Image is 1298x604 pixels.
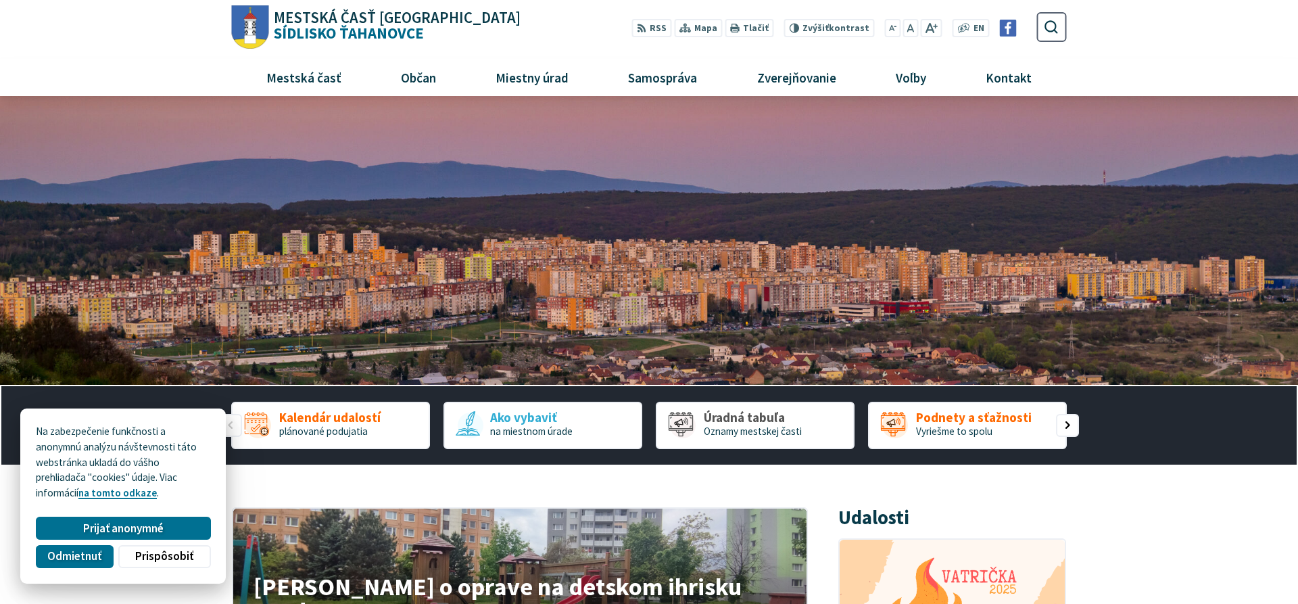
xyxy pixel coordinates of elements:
[694,22,717,36] span: Mapa
[743,23,769,34] span: Tlačiť
[78,486,157,499] a: na tomto odkaze
[231,5,520,49] a: Logo Sídlisko Ťahanovce, prejsť na domovskú stránku.
[916,411,1032,425] span: Podnety a sťažnosti
[969,22,988,36] a: EN
[973,22,984,36] span: EN
[704,425,802,438] span: Oznamy mestskej časti
[921,19,942,37] button: Zväčšiť veľkosť písma
[704,411,802,425] span: Úradná tabuľa
[604,59,722,95] a: Samospráva
[752,59,841,95] span: Zverejňovanie
[471,59,594,95] a: Miestny úrad
[47,549,101,563] span: Odmietnuť
[36,517,210,540] button: Prijať anonymné
[36,424,210,501] p: Na zabezpečenie funkčnosti a anonymnú analýzu návštevnosti táto webstránka ukladá do vášho prehli...
[491,59,574,95] span: Miestny úrad
[631,19,671,37] a: RSS
[490,425,573,438] span: na miestnom úrade
[868,402,1067,449] div: 4 / 5
[725,19,773,37] button: Tlačiť
[868,402,1067,449] a: Podnety a sťažnosti Vyriešme to spolu
[118,545,210,568] button: Prispôsobiť
[802,22,829,34] span: Zvýšiť
[1000,20,1017,37] img: Prejsť na Facebook stránku
[916,425,992,438] span: Vyriešme to spolu
[871,59,951,95] a: Voľby
[231,5,268,49] img: Prejsť na domovskú stránku
[903,19,918,37] button: Nastaviť pôvodnú veľkosť písma
[443,402,642,449] a: Ako vybaviť na miestnom úrade
[980,59,1036,95] span: Kontakt
[396,59,441,95] span: Občan
[377,59,461,95] a: Občan
[490,411,573,425] span: Ako vybaviť
[674,19,722,37] a: Mapa
[443,402,642,449] div: 2 / 5
[802,23,869,34] span: kontrast
[36,545,113,568] button: Odmietnuť
[623,59,702,95] span: Samospráva
[279,411,381,425] span: Kalendár udalostí
[231,402,430,449] div: 1 / 5
[656,402,855,449] a: Úradná tabuľa Oznamy mestskej časti
[242,59,366,95] a: Mestská časť
[279,425,368,438] span: plánované podujatia
[1056,414,1079,437] div: Nasledujúci slajd
[262,59,347,95] span: Mestská časť
[231,402,430,449] a: Kalendár udalostí plánované podujatia
[838,507,909,528] h3: Udalosti
[784,19,874,37] button: Zvýšiťkontrast
[83,521,164,536] span: Prijať anonymné
[274,10,521,26] span: Mestská časť [GEOGRAPHIC_DATA]
[890,59,931,95] span: Voľby
[656,402,855,449] div: 3 / 5
[218,414,241,437] div: Predošlý slajd
[268,10,521,41] h1: Sídlisko Ťahanovce
[884,19,900,37] button: Zmenšiť veľkosť písma
[650,22,667,36] span: RSS
[961,59,1056,95] a: Kontakt
[135,549,193,563] span: Prispôsobiť
[732,59,861,95] a: Zverejňovanie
